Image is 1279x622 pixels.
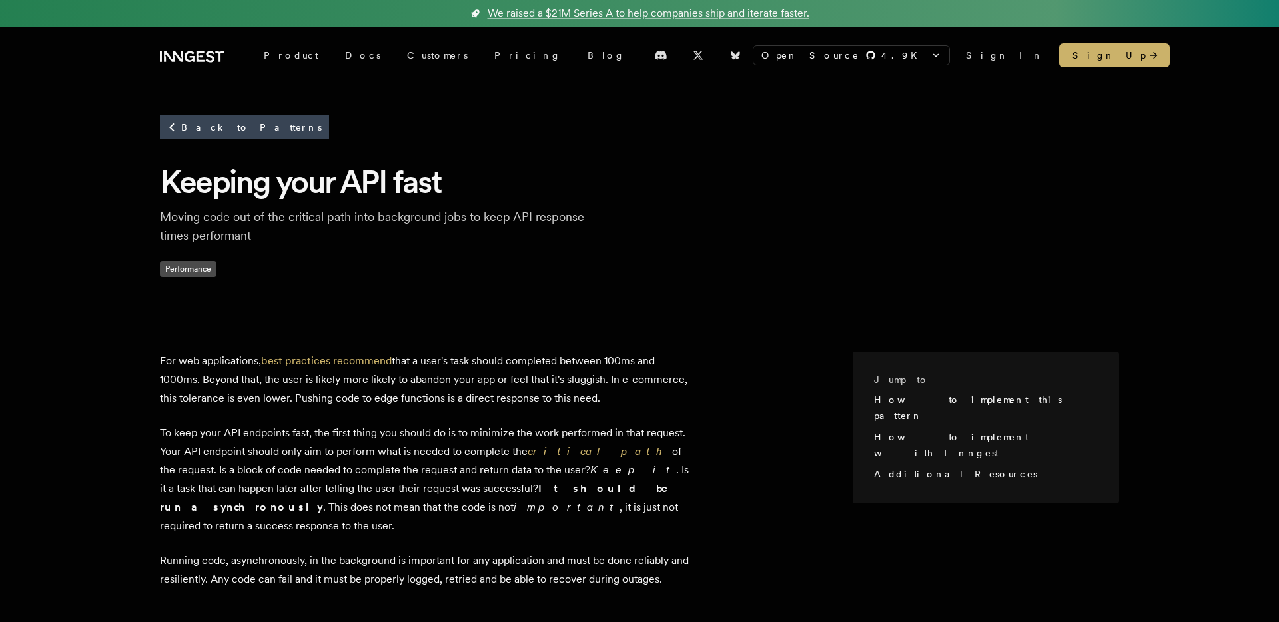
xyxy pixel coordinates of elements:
[590,464,676,476] em: Keep it
[160,161,1119,202] h1: Keeping your API fast
[160,352,693,408] p: For web applications, that a user's task should completed between 100ms and 1000ms. Beyond that, ...
[394,43,481,67] a: Customers
[874,469,1037,479] a: Additional Resources
[160,424,693,535] p: To keep your API endpoints fast, the first thing you should do is to minimize the work performed ...
[1059,43,1170,67] a: Sign Up
[160,551,693,589] p: Running code, asynchronously, in the background is important for any application and must be done...
[160,261,216,277] span: Performance
[574,43,638,67] a: Blog
[646,45,675,66] a: Discord
[160,115,329,139] a: Back to Patterns
[881,49,925,62] span: 4.9 K
[528,445,672,458] a: critical path
[721,45,750,66] a: Bluesky
[683,45,713,66] a: X
[966,49,1043,62] a: Sign In
[874,394,1062,421] a: How to implement this pattern
[488,5,809,21] span: We raised a $21M Series A to help companies ship and iterate faster.
[874,373,1087,386] h3: Jump to
[874,432,1028,458] a: How to implement with Inngest
[761,49,860,62] span: Open Source
[332,43,394,67] a: Docs
[160,208,586,245] p: Moving code out of the critical path into background jobs to keep API response times performant
[481,43,574,67] a: Pricing
[514,501,620,513] em: important
[250,43,332,67] div: Product
[261,354,392,367] a: best practices recommend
